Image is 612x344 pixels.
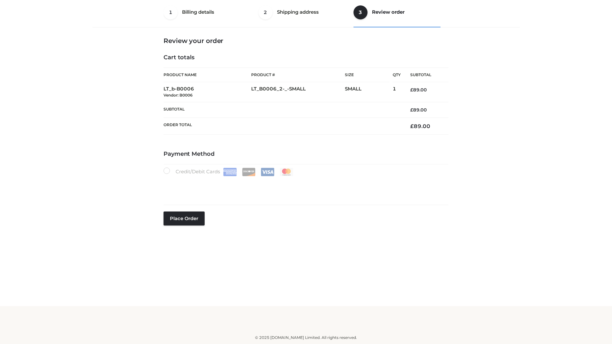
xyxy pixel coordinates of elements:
span: £ [410,87,413,93]
img: Discover [242,168,256,176]
th: Product # [251,68,345,82]
h4: Cart totals [164,54,448,61]
th: Product Name [164,68,251,82]
span: £ [410,107,413,113]
th: Size [345,68,390,82]
h3: Review your order [164,37,448,45]
th: Order Total [164,118,401,135]
td: LT_b-B0006 [164,82,251,102]
th: Subtotal [401,68,448,82]
img: Visa [261,168,274,176]
img: Amex [223,168,237,176]
div: © 2025 [DOMAIN_NAME] Limited. All rights reserved. [95,334,517,341]
button: Place order [164,211,205,226]
th: Qty [393,68,401,82]
td: 1 [393,82,401,102]
td: SMALL [345,82,393,102]
span: £ [410,123,414,129]
bdi: 89.00 [410,107,427,113]
bdi: 89.00 [410,123,430,129]
bdi: 89.00 [410,87,427,93]
iframe: Secure payment input frame [162,175,447,198]
img: Mastercard [280,168,293,176]
h4: Payment Method [164,151,448,158]
small: Vendor: B0006 [164,93,193,97]
label: Credit/Debit Cards [164,168,294,176]
th: Subtotal [164,102,401,118]
td: LT_B0006_2-_-SMALL [251,82,345,102]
